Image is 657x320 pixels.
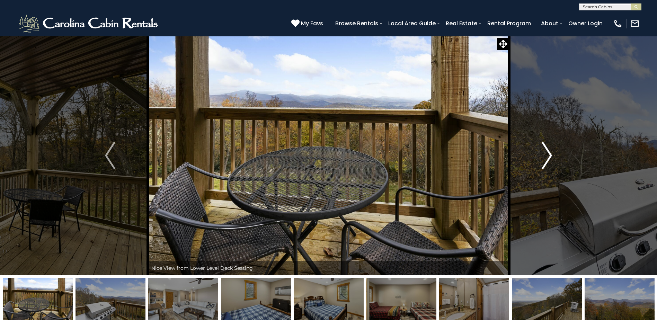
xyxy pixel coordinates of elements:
[630,19,640,28] img: mail-regular-white.png
[105,142,115,169] img: arrow
[538,17,562,29] a: About
[542,142,552,169] img: arrow
[565,17,606,29] a: Owner Login
[613,19,623,28] img: phone-regular-white.png
[442,17,481,29] a: Real Estate
[291,19,325,28] a: My Favs
[484,17,534,29] a: Rental Program
[72,36,148,275] button: Previous
[509,36,585,275] button: Next
[148,261,509,275] div: Nice View from Lower Level Deck Seating
[301,19,323,28] span: My Favs
[17,13,161,34] img: White-1-2.png
[385,17,439,29] a: Local Area Guide
[332,17,382,29] a: Browse Rentals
